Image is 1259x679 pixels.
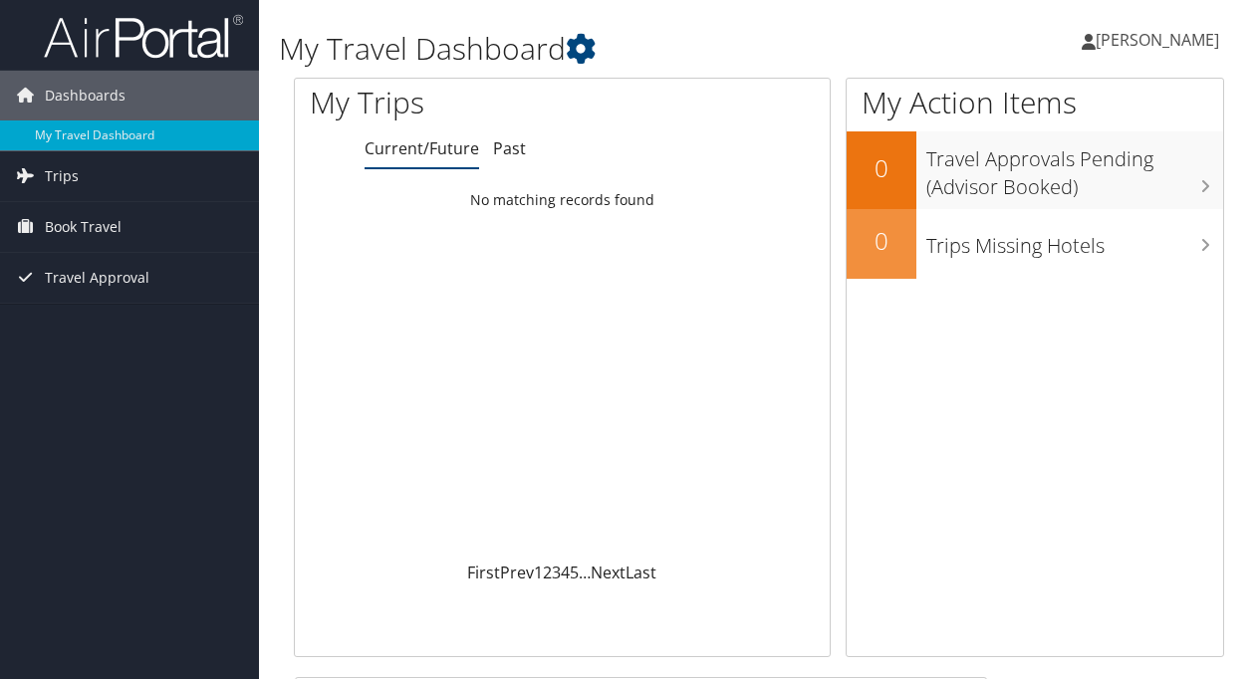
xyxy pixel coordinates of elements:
[847,82,1223,123] h1: My Action Items
[44,13,243,60] img: airportal-logo.png
[543,562,552,583] a: 2
[926,222,1223,260] h3: Trips Missing Hotels
[279,28,919,70] h1: My Travel Dashboard
[552,562,561,583] a: 3
[847,224,916,258] h2: 0
[626,562,656,583] a: Last
[926,135,1223,201] h3: Travel Approvals Pending (Advisor Booked)
[365,137,479,159] a: Current/Future
[45,151,79,201] span: Trips
[591,562,626,583] a: Next
[1082,10,1239,70] a: [PERSON_NAME]
[493,137,526,159] a: Past
[45,253,149,303] span: Travel Approval
[847,209,1223,279] a: 0Trips Missing Hotels
[579,562,591,583] span: …
[534,562,543,583] a: 1
[561,562,570,583] a: 4
[45,202,122,252] span: Book Travel
[295,182,830,218] td: No matching records found
[847,131,1223,208] a: 0Travel Approvals Pending (Advisor Booked)
[467,562,500,583] a: First
[45,71,126,120] span: Dashboards
[310,82,592,123] h1: My Trips
[1096,29,1219,51] span: [PERSON_NAME]
[500,562,534,583] a: Prev
[570,562,579,583] a: 5
[847,151,916,185] h2: 0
